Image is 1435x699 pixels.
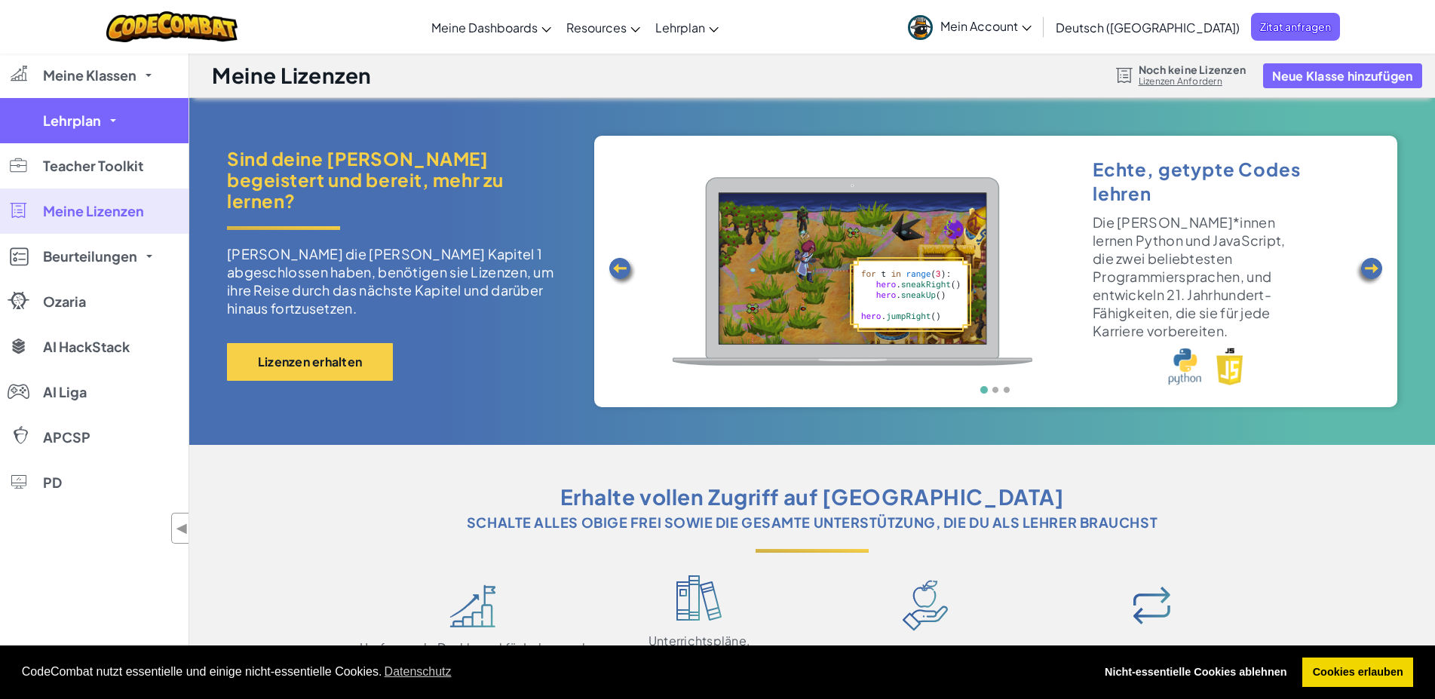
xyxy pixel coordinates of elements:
[382,661,453,683] a: learn more about cookies
[1139,63,1246,75] span: Noch keine Lizenzen
[43,250,137,263] span: Beurteilungen
[1216,348,1243,385] img: javascript_logo.png
[360,640,586,670] span: Umfassende Dashboard für Lehrer und Administratoren
[43,69,136,82] span: Meine Klassen
[1263,63,1422,88] button: Neue Klasse hinzufügen
[227,245,572,317] p: [PERSON_NAME] die [PERSON_NAME] Kapitel 1 abgeschlossen haben, benötigen sie Lizenzen, um ihre Re...
[1302,658,1413,688] a: allow cookies
[676,575,722,621] img: IconLessonPlans.svg
[1139,75,1246,87] a: Lizenzen Anfordern
[586,633,812,679] span: Unterrichtspläne, Projektbewertungen, Lösungsanleitungen und mehr
[673,177,1032,366] img: Device_1.png
[559,7,648,48] a: Resources
[1125,579,1178,632] img: IconAutomaticAccess.svg
[43,340,130,354] span: AI HackStack
[424,7,559,48] a: Meine Dashboards
[176,517,189,539] span: ◀
[812,644,1038,674] span: Ein engagierter Kundenbetreuungsmanager
[22,661,1083,683] span: CodeCombat nutzt essentielle und einige nicht-essentielle Cookies.
[1056,20,1240,35] span: Deutsch ([GEOGRAPHIC_DATA])
[560,483,1065,511] span: Erhalte vollen Zugriff auf [GEOGRAPHIC_DATA]
[900,3,1039,51] a: Mein Account
[1251,13,1340,41] a: Zitat anfragen
[566,20,627,35] span: Resources
[43,114,101,127] span: Lehrplan
[648,7,726,48] a: Lehrplan
[1093,213,1304,340] p: Die [PERSON_NAME]*innen lernen Python und JavaScript, die zwei beliebtesten Programmiersprachen, ...
[43,159,143,173] span: Teacher Toolkit
[43,204,144,218] span: Meine Lizenzen
[607,256,637,287] img: Arrow_Left.png
[227,343,393,381] button: Lizenzen erhalten
[655,20,705,35] span: Lehrplan
[467,511,1158,534] span: Schalte alles Obige frei sowie die gesamte Unterstützung, die du als Lehrer brauchst
[940,18,1032,34] span: Mein Account
[43,295,86,308] span: Ozaria
[449,584,496,627] img: IconDashboard.svg
[1093,158,1301,204] span: Echte, getypte Codes lehren
[43,385,87,399] span: AI Liga
[908,15,933,40] img: avatar
[903,580,948,631] img: IconCustomerSuccess.svg
[106,11,238,42] img: CodeCombat logo
[1168,348,1200,385] img: python_logo.png
[1354,256,1384,287] img: Arrow_Left.png
[431,20,538,35] span: Meine Dashboards
[227,148,572,211] span: Sind deine [PERSON_NAME] begeistert und bereit, mehr zu lernen?
[1048,7,1247,48] a: Deutsch ([GEOGRAPHIC_DATA])
[212,61,372,90] h1: Meine Lizenzen
[1094,658,1297,688] a: deny cookies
